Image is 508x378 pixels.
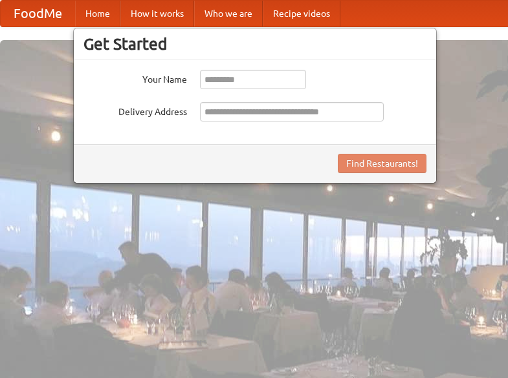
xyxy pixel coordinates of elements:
[120,1,194,26] a: How it works
[338,154,426,173] button: Find Restaurants!
[83,34,426,54] h3: Get Started
[83,102,187,118] label: Delivery Address
[263,1,340,26] a: Recipe videos
[194,1,263,26] a: Who we are
[75,1,120,26] a: Home
[83,70,187,86] label: Your Name
[1,1,75,26] a: FoodMe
